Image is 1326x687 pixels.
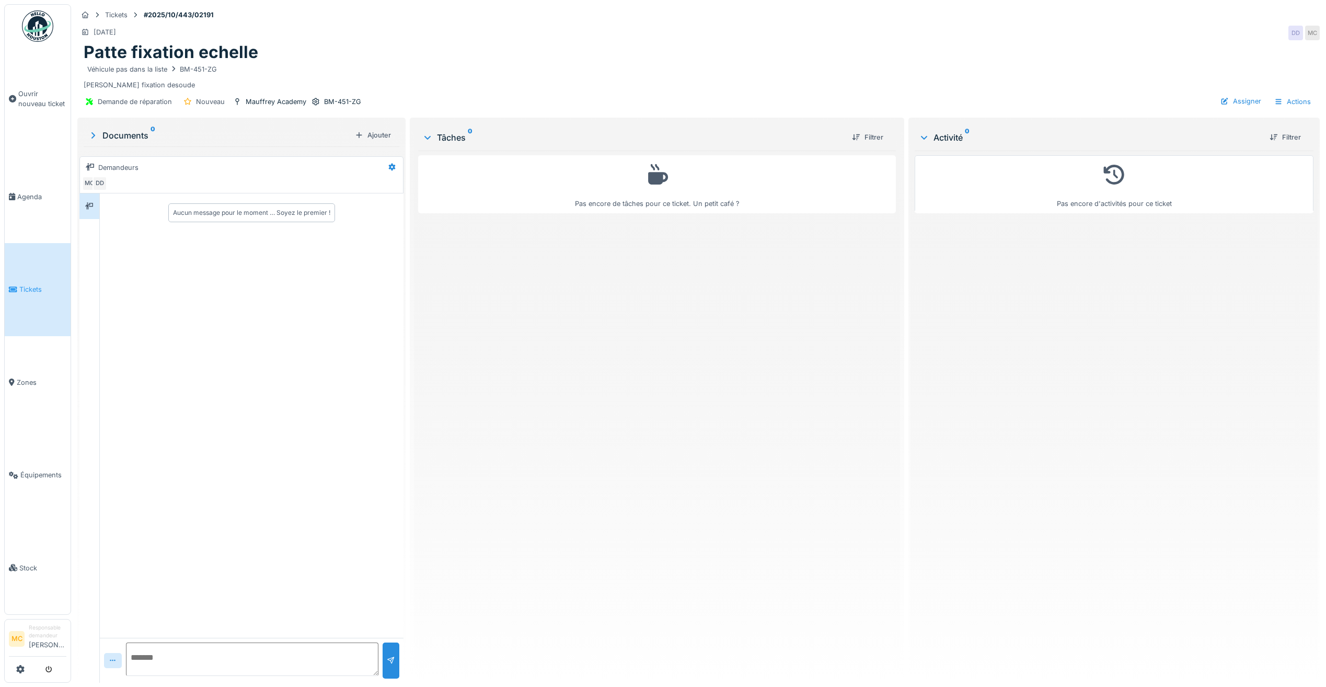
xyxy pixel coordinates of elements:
[105,10,128,20] div: Tickets
[5,243,71,336] a: Tickets
[94,27,116,37] div: [DATE]
[84,42,258,62] h1: Patte fixation echelle
[140,10,218,20] strong: #2025/10/443/02191
[1216,94,1265,108] div: Assigner
[1270,94,1316,109] div: Actions
[9,624,66,657] a: MC Responsable demandeur[PERSON_NAME]
[5,48,71,151] a: Ouvrir nouveau ticket
[1305,26,1320,40] div: MC
[246,97,306,107] div: Mauffrey Academy
[425,160,889,209] div: Pas encore de tâches pour ce ticket. Un petit café ?
[151,129,155,142] sup: 0
[351,128,395,142] div: Ajouter
[29,624,66,654] li: [PERSON_NAME]
[848,130,887,144] div: Filtrer
[919,131,1261,144] div: Activité
[1265,130,1305,144] div: Filtrer
[84,63,1313,90] div: [PERSON_NAME] fixation desoude
[18,89,66,109] span: Ouvrir nouveau ticket
[20,470,66,480] span: Équipements
[965,131,970,144] sup: 0
[173,208,330,217] div: Aucun message pour le moment … Soyez le premier !
[5,521,71,614] a: Stock
[5,336,71,429] a: Zones
[17,192,66,202] span: Agenda
[468,131,472,144] sup: 0
[324,97,361,107] div: BM-451-ZG
[22,10,53,42] img: Badge_color-CXgf-gQk.svg
[5,429,71,521] a: Équipements
[19,284,66,294] span: Tickets
[921,160,1307,209] div: Pas encore d'activités pour ce ticket
[93,176,107,191] div: DD
[5,151,71,243] a: Agenda
[422,131,844,144] div: Tâches
[19,563,66,573] span: Stock
[29,624,66,640] div: Responsable demandeur
[98,97,172,107] div: Demande de réparation
[9,631,25,647] li: MC
[196,97,225,107] div: Nouveau
[82,176,97,191] div: MC
[1288,26,1303,40] div: DD
[88,129,351,142] div: Documents
[98,163,139,173] div: Demandeurs
[87,64,217,74] div: Véhicule pas dans la liste BM-451-ZG
[17,377,66,387] span: Zones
